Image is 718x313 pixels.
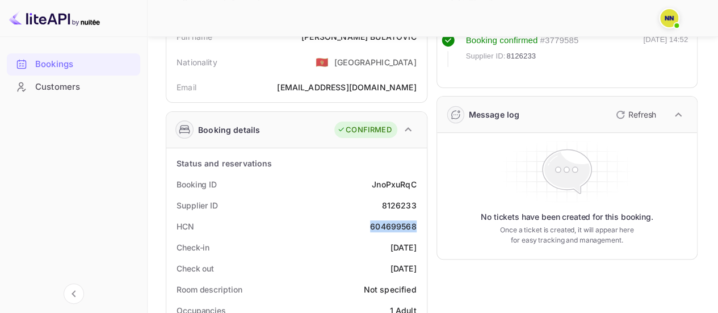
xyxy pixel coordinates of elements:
div: Supplier ID [177,199,218,211]
div: [DATE] [391,241,417,253]
p: Refresh [628,108,656,120]
img: N/A N/A [660,9,678,27]
a: Bookings [7,53,140,74]
div: 8126233 [381,199,416,211]
div: [EMAIL_ADDRESS][DOMAIN_NAME] [277,81,416,93]
div: CONFIRMED [337,124,391,136]
span: United States [316,52,329,72]
div: [GEOGRAPHIC_DATA] [334,56,417,68]
div: Email [177,81,196,93]
div: Status and reservations [177,157,272,169]
p: No tickets have been created for this booking. [481,211,653,223]
button: Refresh [609,106,661,124]
div: Booking confirmed [466,34,538,47]
div: Check out [177,262,214,274]
p: Once a ticket is created, it will appear here for easy tracking and management. [498,225,636,245]
div: 604699568 [370,220,416,232]
div: Message log [469,108,520,120]
span: 8126233 [506,51,536,62]
span: Supplier ID: [466,51,506,62]
div: Room description [177,283,242,295]
div: HCN [177,220,194,232]
div: Customers [35,81,135,94]
a: Customers [7,76,140,97]
div: Booking details [198,124,260,136]
div: [DATE] [391,262,417,274]
div: Bookings [35,58,135,71]
div: Booking ID [177,178,217,190]
div: Bookings [7,53,140,76]
div: Check-in [177,241,209,253]
img: LiteAPI logo [9,9,100,27]
div: [DATE] 14:52 [643,34,688,67]
div: # 3779585 [540,34,578,47]
button: Collapse navigation [64,283,84,304]
div: JnoPxuRqC [372,178,416,190]
div: Customers [7,76,140,98]
div: Nationality [177,56,217,68]
div: Not specified [364,283,417,295]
